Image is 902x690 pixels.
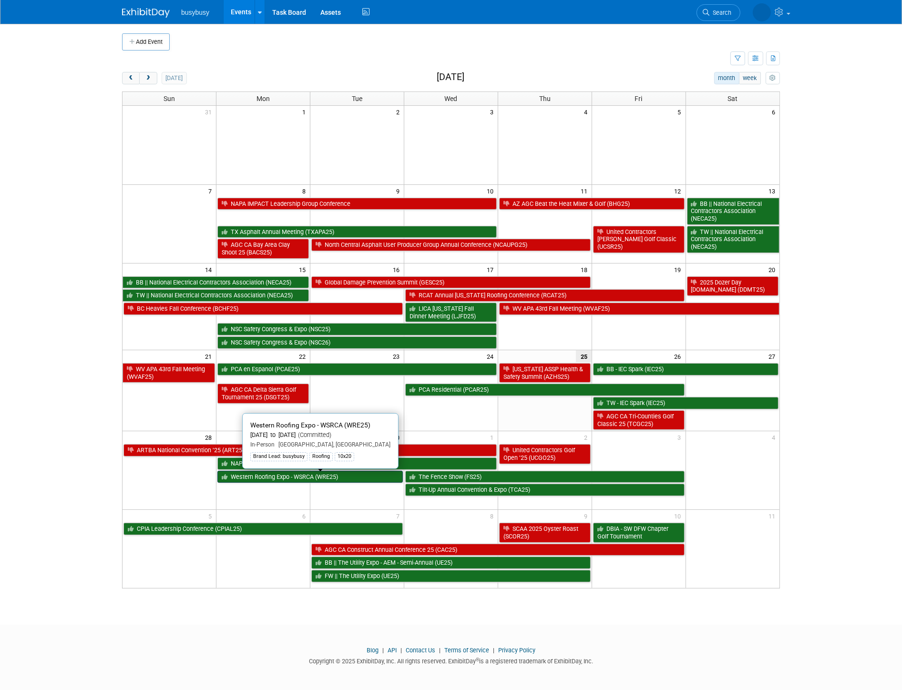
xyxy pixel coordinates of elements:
a: SCAA 2025 Oyster Roast (SCOR25) [499,523,591,542]
a: United Contractors [PERSON_NAME] Golf Classic (UCSR25) [593,226,685,253]
span: 31 [204,106,216,118]
span: 22 [298,350,310,362]
a: AGC CA Delta Sierra Golf Tournament 25 (DSGT25) [217,384,309,403]
a: Tilt-Up Annual Convention & Expo (TCA25) [405,484,685,496]
a: BB || The Utility Expo - AEM - Semi-Annual (UE25) [311,557,591,569]
span: 4 [771,431,779,443]
span: 9 [395,185,404,197]
span: 4 [583,106,592,118]
a: RCAT Annual [US_STATE] Roofing Conference (RCAT25) [405,289,685,302]
span: 1 [301,106,310,118]
a: TW || National Electrical Contractors Association (NECA25) [687,226,779,253]
span: | [398,647,404,654]
a: Blog [367,647,379,654]
span: 15 [298,264,310,275]
a: BB - IEC Spark (IEC25) [593,363,779,375]
div: [DATE] to [DATE] [250,431,390,439]
a: BC Heavies Fall Conference (BCHF25) [123,303,403,315]
span: 24 [486,350,498,362]
span: Sun [164,95,175,102]
a: TW - IEC Spark (IEC25) [593,397,779,409]
span: 2 [395,106,404,118]
a: Global Damage Prevention Summit (GESC25) [311,276,591,289]
span: busybusy [181,9,209,16]
a: Privacy Policy [498,647,535,654]
a: United Contractors Golf Open ’25 (UCGO25) [499,444,591,464]
span: 27 [768,350,779,362]
span: 21 [204,350,216,362]
span: 23 [392,350,404,362]
span: Fri [635,95,643,102]
h2: [DATE] [437,72,464,82]
a: AZ AGC Beat the Heat Mixer & Golf (BHG25) [499,198,685,210]
a: BB || National Electrical Contractors Association (NECA25) [123,276,309,289]
span: In-Person [250,441,275,448]
span: 19 [674,264,686,275]
button: month [714,72,739,84]
div: 10x20 [335,452,354,461]
a: LICA [US_STATE] Fall Dinner Meeting (LJFD25) [405,303,497,322]
span: Wed [444,95,457,102]
a: AGC CA Tri-Counties Golf Classic 25 (TCGC25) [593,410,685,430]
a: AGC CA Construct Annual Conference 25 (CAC25) [311,544,684,556]
a: Search [697,4,740,21]
span: 13 [768,185,779,197]
span: 7 [395,510,404,522]
span: | [491,647,497,654]
span: 14 [204,264,216,275]
span: | [437,647,443,654]
button: [DATE] [162,72,187,84]
a: PCA en Espanol (PCAE25) [217,363,497,375]
span: (Committed) [296,431,331,438]
span: Thu [539,95,551,102]
a: FW || The Utility Expo (UE25) [311,570,591,582]
span: 11 [768,510,779,522]
a: TW || National Electrical Contractors Association (NECA25) [123,289,309,302]
span: 10 [486,185,498,197]
a: ARTBA National Convention ’25 (ART25) [123,444,497,457]
span: [GEOGRAPHIC_DATA], [GEOGRAPHIC_DATA] [275,441,390,448]
span: 25 [576,350,592,362]
span: 3 [489,106,498,118]
span: 18 [580,264,592,275]
button: Add Event [122,33,170,51]
span: 6 [771,106,779,118]
span: 16 [392,264,404,275]
a: The Fence Show (FS25) [405,471,685,483]
a: API [388,647,397,654]
a: Western Roofing Expo - WSRCA (WRE25) [217,471,403,483]
button: prev [122,72,140,84]
span: 11 [580,185,592,197]
i: Personalize Calendar [769,75,776,81]
a: CPIA Leadership Conference (CPIAL25) [123,523,403,535]
span: 20 [768,264,779,275]
span: Western Roofing Expo - WSRCA (WRE25) [250,421,370,429]
button: myCustomButton [766,72,780,84]
span: 3 [677,431,686,443]
a: WV APA 43rd Fall Meeting (WVAF25) [123,363,215,383]
span: Mon [256,95,270,102]
span: 7 [207,185,216,197]
a: TX Asphalt Annual Meeting (TXAPA25) [217,226,497,238]
span: 5 [677,106,686,118]
a: North Central Asphalt User Producer Group Annual Conference (NCAUPG25) [311,239,591,251]
span: 17 [486,264,498,275]
span: 8 [301,185,310,197]
a: Terms of Service [444,647,489,654]
span: Search [709,9,731,16]
span: 5 [207,510,216,522]
a: NAPA IMPACT Leadership Group Conference [217,198,497,210]
button: next [139,72,157,84]
span: Sat [728,95,738,102]
div: Roofing [309,452,333,461]
span: Tue [352,95,362,102]
span: 28 [204,431,216,443]
a: PCA Residential (PCAR25) [405,384,685,396]
a: [US_STATE] ASSP Health & Safety Summit (AZHS25) [499,363,591,383]
a: WV APA 43rd Fall Meeting (WVAF25) [499,303,779,315]
a: NSC Safety Congress & Expo (NSC25) [217,323,497,335]
img: Braden Gillespie [753,3,771,21]
div: Brand Lead: busybusy [250,452,307,461]
a: DBIA - SW DFW Chapter Golf Tournament [593,523,685,542]
span: 1 [489,431,498,443]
